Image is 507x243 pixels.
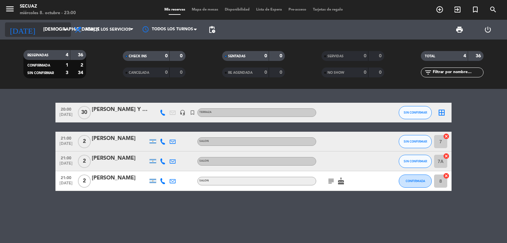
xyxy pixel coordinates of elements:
i: cancel [443,133,450,140]
strong: 4 [463,54,466,58]
strong: 36 [78,53,84,57]
span: 20:00 [58,105,74,113]
div: secuaz [20,3,76,10]
i: filter_list [424,68,432,76]
span: CONFIRMADA [27,64,50,67]
span: TERRAZA [199,111,212,114]
div: [PERSON_NAME] [92,174,148,182]
span: TOTAL [425,55,435,58]
strong: 0 [180,54,184,58]
span: RE AGENDADA [228,71,253,74]
strong: 2 [81,63,84,67]
span: print [456,26,463,34]
span: [DATE] [58,113,74,120]
strong: 0 [165,70,168,75]
span: 30 [78,106,91,119]
span: Pre-acceso [285,8,310,12]
span: NO SHOW [327,71,344,74]
button: SIN CONFIRMAR [399,155,432,168]
strong: 0 [264,54,267,58]
span: SALON [199,160,209,162]
span: 2 [78,135,91,148]
span: 21:00 [58,154,74,161]
span: CHECK INS [129,55,147,58]
span: RESERVADAS [27,54,49,57]
span: SIN CONFIRMAR [27,71,54,75]
div: LOG OUT [474,20,502,40]
button: SIN CONFIRMAR [399,135,432,148]
i: turned_in_not [471,6,479,13]
span: 21:00 [58,174,74,181]
strong: 4 [66,53,68,57]
span: Todos los servicios [85,27,131,32]
i: border_all [438,109,446,117]
strong: 3 [66,70,68,75]
span: Tarjetas de regalo [310,8,346,12]
span: CANCELADA [129,71,149,74]
button: SIN CONFIRMAR [399,106,432,119]
i: turned_in_not [189,110,195,116]
div: miércoles 8. octubre - 23:00 [20,10,76,16]
i: cancel [443,173,450,179]
i: [DATE] [5,22,40,37]
span: SERVIDAS [327,55,344,58]
span: [DATE] [58,142,74,149]
strong: 0 [280,54,284,58]
strong: 0 [364,70,366,75]
strong: 0 [280,70,284,75]
div: [PERSON_NAME] [92,134,148,143]
i: cancel [443,153,450,159]
span: [DATE] [58,181,74,189]
span: Mapa de mesas [188,8,221,12]
span: CONFIRMADA [406,179,425,183]
i: search [489,6,497,13]
span: SALON [199,179,209,182]
span: Lista de Espera [253,8,285,12]
div: [PERSON_NAME] [92,154,148,163]
strong: 34 [78,70,84,75]
i: cake [337,177,345,185]
i: add_circle_outline [436,6,444,13]
span: pending_actions [208,26,216,34]
span: Mis reservas [161,8,188,12]
button: menu [5,4,15,16]
span: 21:00 [58,134,74,142]
span: [DATE] [58,161,74,169]
span: SALON [199,140,209,143]
input: Filtrar por nombre... [432,69,483,76]
span: SENTADAS [228,55,246,58]
strong: 0 [180,70,184,75]
i: subject [327,177,335,185]
strong: 0 [264,70,267,75]
span: SIN CONFIRMAR [404,111,427,114]
span: Disponibilidad [221,8,253,12]
strong: 36 [476,54,482,58]
div: [PERSON_NAME] Y [PERSON_NAME] [92,105,148,114]
i: headset_mic [180,110,186,116]
i: power_settings_new [484,26,492,34]
span: SIN CONFIRMAR [404,140,427,143]
strong: 0 [165,54,168,58]
span: SIN CONFIRMAR [404,159,427,163]
strong: 0 [364,54,366,58]
strong: 0 [379,54,383,58]
span: 2 [78,175,91,188]
i: exit_to_app [454,6,461,13]
strong: 0 [379,70,383,75]
span: 2 [78,155,91,168]
button: CONFIRMADA [399,175,432,188]
strong: 1 [66,63,68,67]
i: menu [5,4,15,14]
i: arrow_drop_down [61,26,69,34]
